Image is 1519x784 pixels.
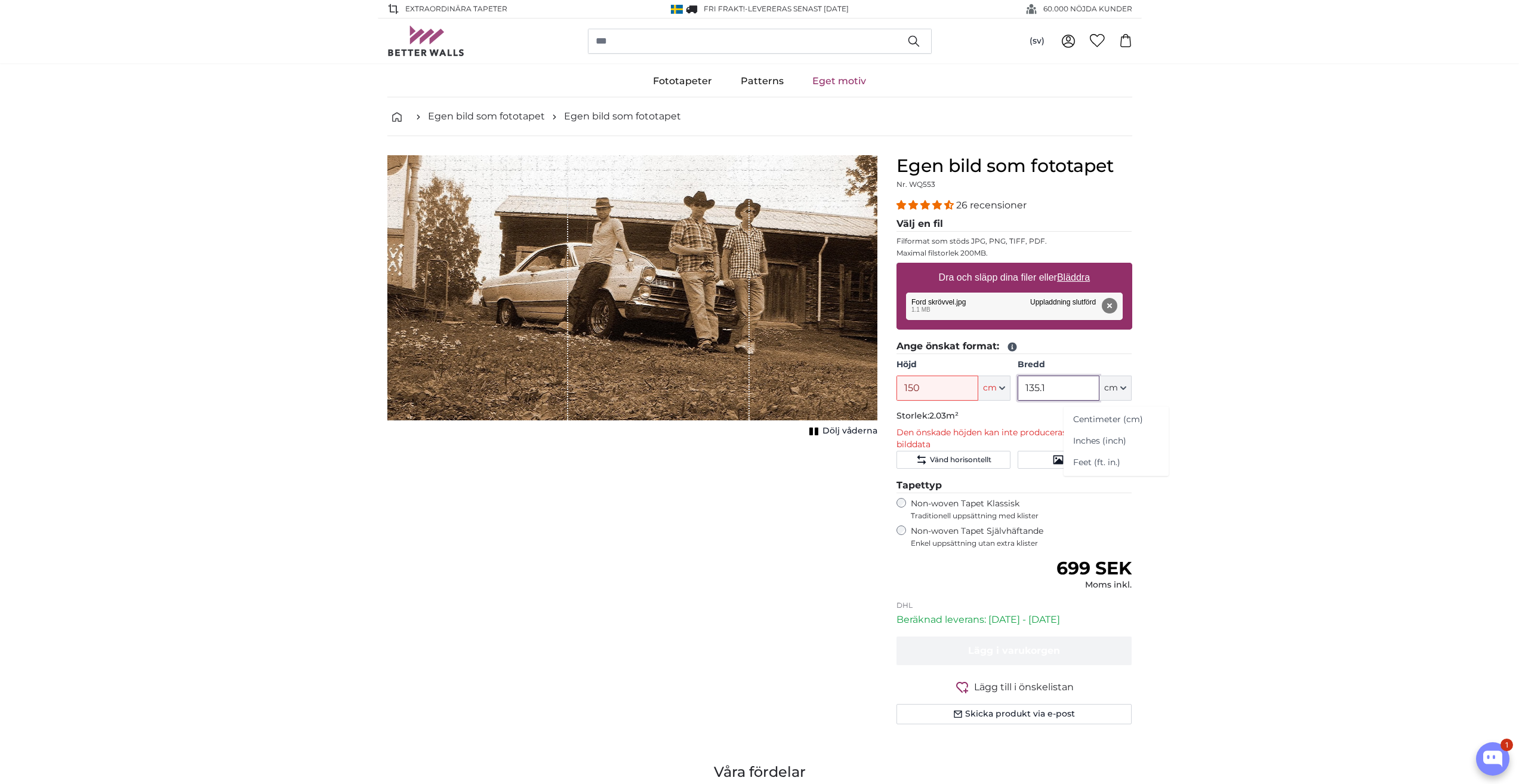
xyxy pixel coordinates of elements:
legend: Välj en fil [896,217,1132,232]
a: Feet (ft. in.) [1064,452,1169,474]
a: Inches (inch) [1064,431,1169,452]
a: Patterns [726,66,798,97]
span: 4.54 stars [896,199,956,211]
label: Höjd [896,359,1010,371]
div: Moms inkl. [1056,579,1132,591]
label: Dra och släpp dina filer eller [933,266,1094,290]
div: 1 of 1 [387,155,877,439]
p: DHL [896,601,1132,610]
span: Traditionell uppsättning med klister [911,511,1132,521]
legend: Ange önskat format: [896,339,1132,354]
button: Dölj våderna [806,423,877,439]
p: Maximal filstorlek 200MB. [896,248,1132,258]
span: Lägg till i önskelistan [974,680,1074,694]
legend: Tapettyp [896,478,1132,493]
button: (sv) [1020,30,1054,52]
img: Betterwalls [387,26,465,56]
span: 26 recensioner [956,199,1027,211]
label: Non-woven Tapet Klassisk [911,498,1132,521]
span: Vänd horisontellt [930,455,991,465]
div: 1 [1500,739,1513,751]
span: cm [983,382,997,394]
img: Sverige [671,5,683,14]
a: Centimeter (cm) [1064,409,1169,431]
span: EXTRAORDINÄRA Tapeter [405,4,507,14]
label: Non-woven Tapet Självhäftande [911,525,1132,548]
button: Vänd horisontellt [896,451,1010,469]
u: Bläddra [1057,272,1090,282]
a: Eget motiv [798,66,880,97]
span: Lägg i varukorgen [968,645,1060,656]
span: 2.03m² [929,410,959,421]
a: Egen bild som fototapet [428,109,545,124]
span: 60.000 NÖJDA KUNDER [1043,4,1132,14]
p: Beräknad leverans: [DATE] - [DATE] [896,613,1132,627]
span: Levereras senast [DATE] [748,4,849,13]
span: 699 SEK [1056,557,1132,579]
span: Nr. WQ553 [896,180,935,189]
span: - [745,4,849,13]
a: Egen bild som fototapet [564,109,681,124]
button: cm [1099,376,1132,401]
h3: Våra fördelar [387,763,1132,782]
span: FRI frakt! [704,4,745,13]
span: Enkel uppsättning utan extra klister [911,539,1132,548]
p: Filformat som stöds JPG, PNG, TIFF, PDF. [896,236,1132,246]
button: Skicka produkt via e-post [896,704,1132,724]
p: Storlek: [896,410,1132,422]
button: cm [978,376,1010,401]
a: Fototapeter [639,66,726,97]
button: Lägg till i önskelistan [896,680,1132,694]
h1: Egen bild som fototapet [896,155,1132,177]
button: Lägg i varukorgen [896,637,1132,665]
span: Dölj våderna [822,425,877,437]
span: cm [1104,382,1118,394]
label: Bredd [1018,359,1132,371]
p: Den önskade höjden kan inte produceras med dessa bilddata [896,427,1132,451]
nav: breadcrumbs [387,97,1132,136]
button: Open chatbox [1476,742,1509,776]
button: Svartvitt [1018,451,1132,469]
